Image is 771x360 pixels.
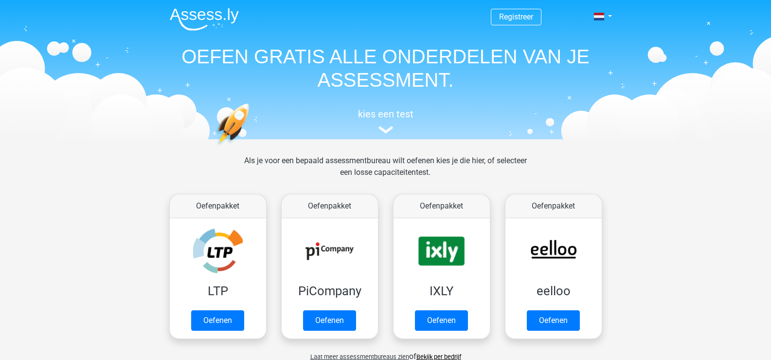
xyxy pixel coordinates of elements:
[162,108,610,134] a: kies een test
[162,45,610,92] h1: OEFEN GRATIS ALLE ONDERDELEN VAN JE ASSESSMENT.
[527,310,580,331] a: Oefenen
[191,310,244,331] a: Oefenen
[499,12,533,21] a: Registreer
[170,8,239,31] img: Assessly
[215,103,287,191] img: oefenen
[415,310,468,331] a: Oefenen
[236,155,535,190] div: Als je voor een bepaald assessmentbureau wilt oefenen kies je die hier, of selecteer een losse ca...
[303,310,356,331] a: Oefenen
[162,108,610,120] h5: kies een test
[378,126,393,133] img: assessment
